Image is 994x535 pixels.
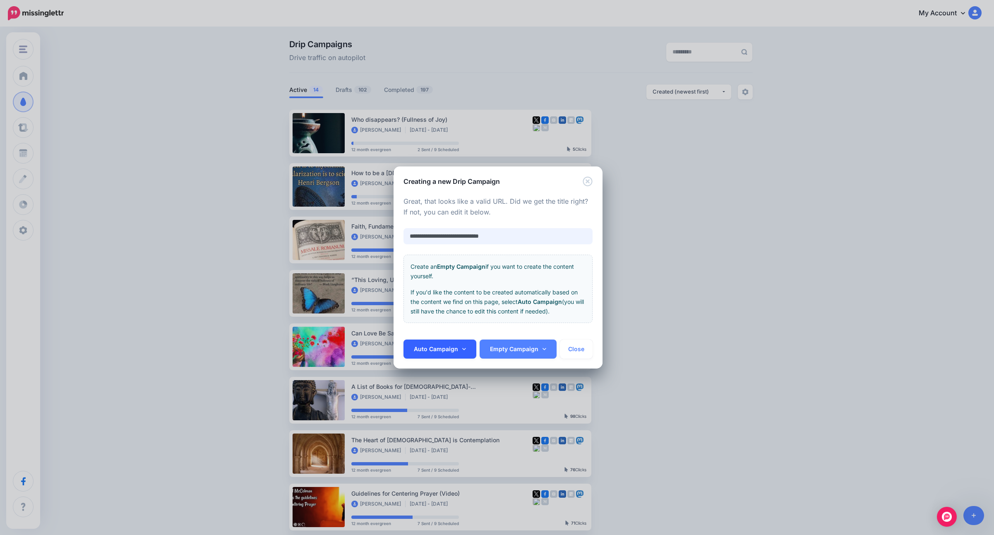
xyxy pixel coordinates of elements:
div: Open Intercom Messenger [937,507,957,527]
b: Auto Campaign [518,298,562,305]
p: Create an if you want to create the content yourself. [411,262,586,281]
button: Close [583,176,593,187]
button: Close [560,340,593,359]
b: Empty Campaign [437,263,485,270]
p: If you'd like the content to be created automatically based on the content we find on this page, ... [411,287,586,316]
p: Great, that looks like a valid URL. Did we get the title right? If not, you can edit it below. [403,196,593,218]
a: Auto Campaign [403,340,476,359]
h5: Creating a new Drip Campaign [403,176,500,186]
a: Empty Campaign [480,340,557,359]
